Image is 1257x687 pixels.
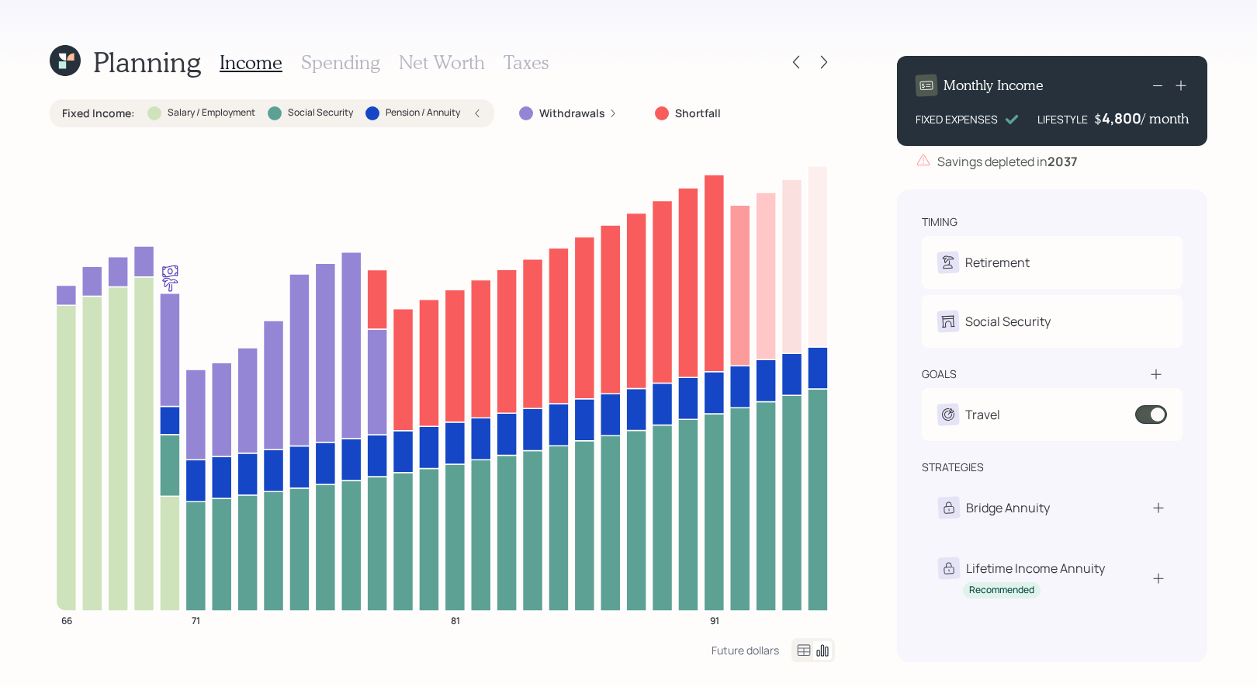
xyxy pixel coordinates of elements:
[712,643,779,658] div: Future dollars
[922,214,957,230] div: timing
[922,460,984,475] div: strategies
[937,152,1078,171] div: Savings depleted in
[301,51,380,74] h3: Spending
[966,559,1105,578] div: Lifetime Income Annuity
[916,111,998,127] div: FIXED EXPENSES
[1047,153,1078,170] b: 2037
[386,106,460,120] label: Pension / Annuity
[539,106,605,121] label: Withdrawals
[969,584,1034,597] div: Recommended
[1141,110,1189,127] h4: / month
[1037,111,1088,127] div: LIFESTYLE
[944,77,1044,94] h4: Monthly Income
[965,405,1000,424] div: Travel
[966,498,1050,517] div: Bridge Annuity
[288,106,353,120] label: Social Security
[965,312,1051,331] div: Social Security
[922,366,957,382] div: goals
[965,253,1030,272] div: Retirement
[710,613,719,626] tspan: 91
[451,613,460,626] tspan: 81
[220,51,282,74] h3: Income
[1102,109,1141,127] div: 4,800
[192,613,200,626] tspan: 71
[1094,110,1102,127] h4: $
[62,106,135,121] label: Fixed Income :
[399,51,485,74] h3: Net Worth
[675,106,721,121] label: Shortfall
[504,51,549,74] h3: Taxes
[61,613,72,626] tspan: 66
[93,45,201,78] h1: Planning
[168,106,255,120] label: Salary / Employment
